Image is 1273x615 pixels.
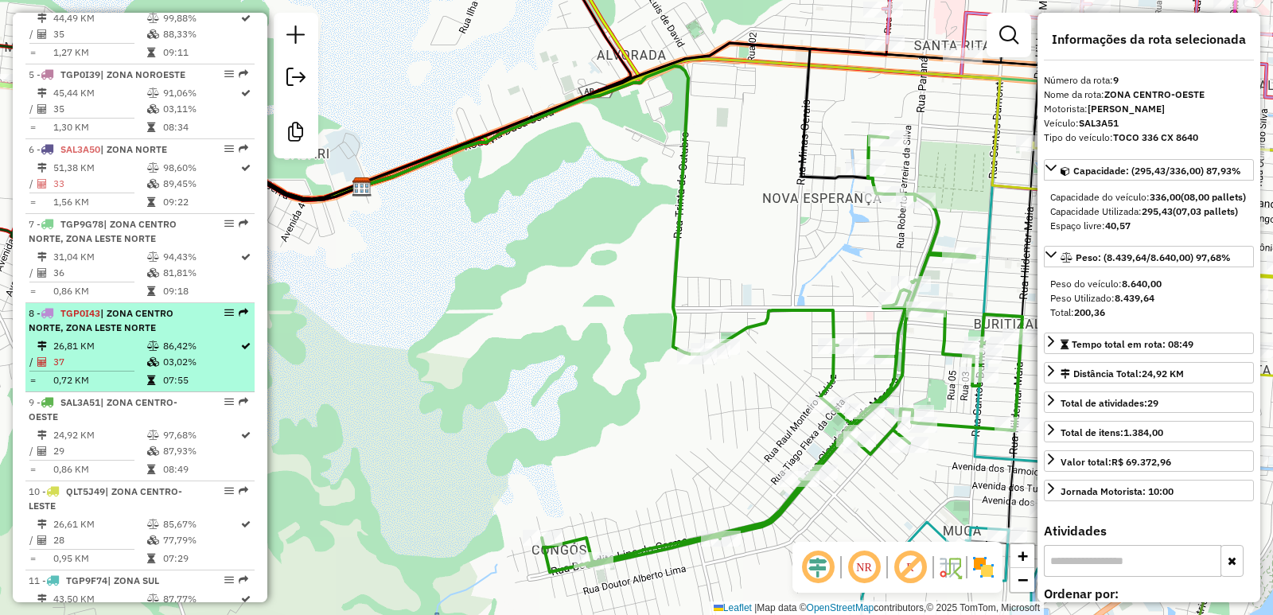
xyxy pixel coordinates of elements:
span: | ZONA NOROESTE [100,68,185,80]
td: 37 [53,354,146,370]
i: Tempo total em rota [147,197,155,207]
td: 26,81 KM [53,338,146,354]
i: % de utilização da cubagem [147,29,159,39]
td: 1,56 KM [53,194,146,210]
span: Ocultar deslocamento [799,548,837,586]
span: Total de atividades: [1061,397,1158,409]
div: Capacidade Utilizada: [1050,204,1248,219]
i: Total de Atividades [37,357,47,367]
span: | [754,602,757,613]
td: = [29,194,37,210]
td: 77,79% [162,532,239,548]
h4: Informações da rota selecionada [1044,32,1254,47]
strong: 29 [1147,397,1158,409]
td: 36 [53,265,146,281]
i: Rota otimizada [241,520,251,529]
i: Tempo total em rota [147,465,155,474]
td: 0,86 KM [53,283,146,299]
em: Opções [224,144,234,154]
td: / [29,265,37,281]
div: Jornada Motorista: 10:00 [1061,485,1174,499]
td: 85,67% [162,516,239,532]
a: Zoom in [1010,544,1034,568]
td: 88,33% [162,26,239,42]
td: 24,92 KM [53,427,146,443]
i: Rota otimizada [241,430,251,440]
span: Peso: (8.439,64/8.640,00) 97,68% [1076,251,1231,263]
i: Distância Total [37,163,47,173]
i: Rota otimizada [241,252,251,262]
td: 87,93% [162,443,239,459]
span: QLT5J49 [66,485,105,497]
em: Opções [224,308,234,317]
td: 07:29 [162,551,239,566]
span: 9 - [29,396,177,422]
em: Rota exportada [239,219,248,228]
div: Total: [1050,306,1248,320]
span: Exibir rótulo [891,548,929,586]
td: 26,61 KM [53,516,146,532]
a: Criar modelo [280,116,312,152]
i: % de utilização do peso [147,341,159,351]
td: 35 [53,101,146,117]
td: 09:11 [162,45,239,60]
a: Exibir filtros [993,19,1025,51]
strong: 200,36 [1074,306,1105,318]
span: TGP0I43 [60,307,100,319]
i: % de utilização do peso [147,594,159,604]
td: = [29,372,37,388]
i: Distância Total [37,14,47,23]
i: Tempo total em rota [147,123,155,132]
span: | ZONA CENTRO NORTE, ZONA LESTE NORTE [29,307,173,333]
span: 24,92 KM [1142,368,1184,380]
span: TGP9G78 [60,218,103,230]
td: 1,30 KM [53,119,146,135]
strong: [PERSON_NAME] [1088,103,1165,115]
i: Total de Atividades [37,268,47,278]
i: Tempo total em rota [147,554,155,563]
i: % de utilização do peso [147,163,159,173]
td: = [29,45,37,60]
label: Ordenar por: [1044,584,1254,603]
i: Total de Atividades [37,29,47,39]
td: 0,86 KM [53,461,146,477]
i: Distância Total [37,594,47,604]
em: Rota exportada [239,486,248,496]
em: Rota exportada [239,308,248,317]
a: Tempo total em rota: 08:49 [1044,333,1254,354]
a: Total de atividades:29 [1044,391,1254,413]
a: Distância Total:24,92 KM [1044,362,1254,383]
span: TGP9F74 [66,574,107,586]
div: Motorista: [1044,102,1254,116]
div: Total de itens: [1061,426,1163,440]
strong: TOCO 336 CX 8640 [1113,131,1198,143]
td: 94,43% [162,249,239,265]
strong: (07,03 pallets) [1173,205,1238,217]
img: Fluxo de ruas [937,555,963,580]
td: 03,11% [162,101,239,117]
i: Total de Atividades [37,179,47,189]
td: = [29,283,37,299]
span: 11 - [29,574,159,586]
div: Peso: (8.439,64/8.640,00) 97,68% [1044,271,1254,326]
em: Rota exportada [239,144,248,154]
td: 1,27 KM [53,45,146,60]
em: Opções [224,69,234,79]
td: 29 [53,443,146,459]
td: 51,38 KM [53,160,146,176]
i: % de utilização da cubagem [147,535,159,545]
i: Distância Total [37,252,47,262]
td: 44,49 KM [53,10,146,26]
td: 09:22 [162,194,239,210]
span: 5 - [29,68,185,80]
div: Valor total: [1061,455,1171,469]
i: Rota otimizada [241,594,251,604]
td: 97,68% [162,427,239,443]
strong: SAL3A51 [1079,117,1119,129]
span: Tempo total em rota: 08:49 [1072,338,1193,350]
span: TGP0I39 [60,68,100,80]
td: 81,81% [162,265,239,281]
span: Peso do veículo: [1050,278,1162,290]
div: Distância Total: [1061,367,1184,381]
em: Opções [224,486,234,496]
